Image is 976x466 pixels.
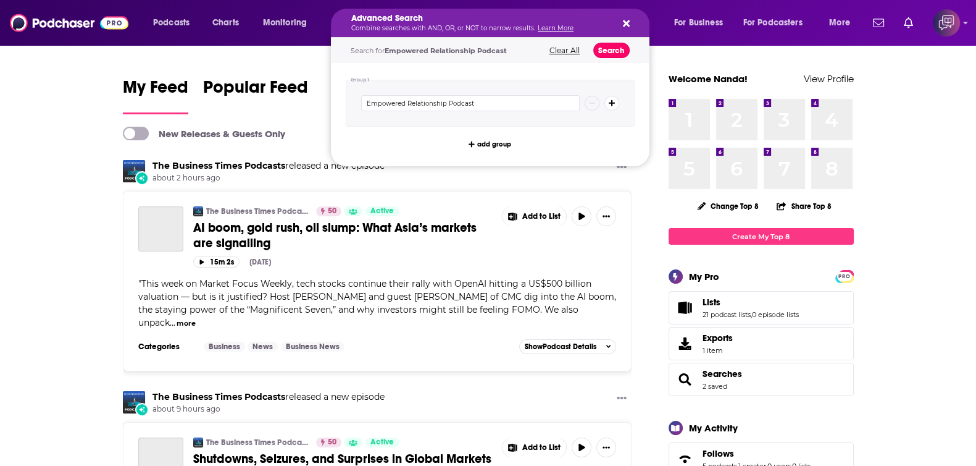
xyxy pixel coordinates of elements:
[669,327,854,360] a: Exports
[669,73,748,85] a: Welcome Nanda!
[193,206,203,216] img: The Business Times Podcasts
[316,206,341,216] a: 50
[477,141,511,148] span: add group
[669,363,854,396] span: Searches
[690,198,767,214] button: Change Top 8
[674,14,723,32] span: For Business
[193,220,477,251] span: AI boom, gold rush, oil slump: What Asia’s markets are signalling
[689,422,738,434] div: My Activity
[689,271,719,282] div: My Pro
[703,333,733,344] span: Exports
[703,346,733,355] span: 1 item
[152,160,285,171] a: The Business Times Podcasts
[123,77,188,105] span: My Feed
[837,271,852,281] a: PRO
[673,335,698,352] span: Exports
[776,194,832,218] button: Share Top 8
[612,160,632,176] button: Show More Button
[193,256,240,268] button: 15m 2s
[10,11,128,35] img: Podchaser - Follow, Share and Rate Podcasts
[933,9,960,36] img: User Profile
[703,297,720,308] span: Lists
[351,25,609,32] p: Combine searches with AND, OR, or NOT to narrow results.
[673,299,698,316] a: Lists
[837,272,852,281] span: PRO
[193,220,493,251] a: AI boom, gold rush, oil slump: What Asia’s markets are signalling
[596,438,616,457] button: Show More Button
[153,14,190,32] span: Podcasts
[328,436,336,449] span: 50
[525,342,596,351] span: Show Podcast Details
[752,310,799,319] a: 0 episode lists
[138,278,616,328] span: This week on Market Focus Weekly, tech stocks continue their rally with OpenAI hitting a US$500 b...
[361,95,580,111] input: Type a keyword or phrase...
[751,310,752,319] span: ,
[735,13,820,33] button: open menu
[669,291,854,324] span: Lists
[933,9,960,36] button: Show profile menu
[465,137,515,151] button: add group
[152,173,385,184] span: about 2 hours ago
[503,206,567,226] button: Show More Button
[596,206,616,226] button: Show More Button
[522,443,561,452] span: Add to List
[743,14,803,32] span: For Podcasters
[135,403,149,417] div: New Episode
[203,77,308,105] span: Popular Feed
[177,318,196,329] button: more
[138,206,183,252] a: AI boom, gold rush, oil slump: What Asia’s markets are signalling
[612,391,632,407] button: Show More Button
[138,342,194,352] h3: Categories
[370,205,394,218] span: Active
[316,438,341,447] a: 50
[123,77,188,114] a: My Feed
[170,317,175,328] span: ...
[370,436,394,449] span: Active
[899,12,918,33] a: Show notifications dropdown
[593,43,630,58] button: Search
[673,371,698,388] a: Searches
[152,391,385,403] h3: released a new episode
[519,339,617,354] button: ShowPodcast Details
[152,391,285,402] a: The Business Times Podcasts
[123,127,285,140] a: New Releases & Guests Only
[123,391,145,413] img: The Business Times Podcasts
[204,13,246,33] a: Charts
[249,258,271,266] div: [DATE]
[206,438,308,447] a: The Business Times Podcasts
[193,438,203,447] img: The Business Times Podcasts
[868,12,889,33] a: Show notifications dropdown
[365,206,399,216] a: Active
[135,171,149,185] div: New Episode
[203,77,308,114] a: Popular Feed
[503,438,567,457] button: Show More Button
[212,14,239,32] span: Charts
[365,438,399,447] a: Active
[351,46,507,55] span: Search for
[123,160,145,182] a: The Business Times Podcasts
[703,368,742,379] a: Searches
[703,448,734,459] span: Follows
[144,13,206,33] button: open menu
[820,13,865,33] button: open menu
[351,14,609,23] h5: Advanced Search
[933,9,960,36] span: Logged in as corioliscompany
[343,9,661,37] div: Search podcasts, credits, & more...
[665,13,738,33] button: open menu
[351,77,370,83] h4: Group 1
[546,46,583,55] button: Clear All
[138,278,616,328] span: "
[204,342,245,352] a: Business
[703,310,751,319] a: 21 podcast lists
[152,404,385,415] span: about 9 hours ago
[703,448,811,459] a: Follows
[281,342,344,352] a: Business News
[538,24,574,32] a: Learn More
[522,212,561,221] span: Add to List
[263,14,307,32] span: Monitoring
